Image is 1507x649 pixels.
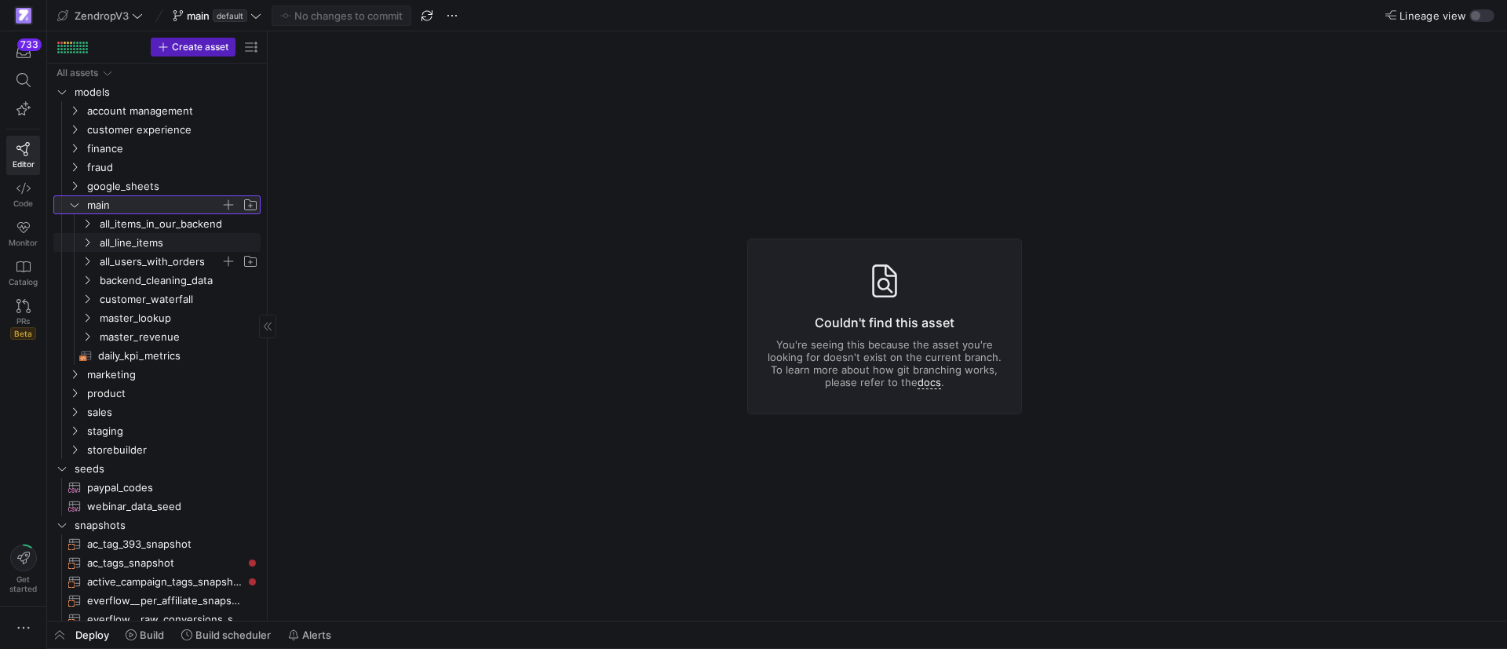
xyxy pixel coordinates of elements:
[75,516,258,534] span: snapshots
[6,253,40,293] a: Catalog
[87,422,258,440] span: staging
[53,214,261,233] div: Press SPACE to select this row.
[87,196,221,214] span: main
[87,385,258,403] span: product
[13,159,35,169] span: Editor
[6,175,40,214] a: Code
[302,629,331,641] span: Alerts
[53,421,261,440] div: Press SPACE to select this row.
[53,459,261,478] div: Press SPACE to select this row.
[87,498,243,516] span: webinar_data_seed​​​​​​
[195,629,271,641] span: Build scheduler
[767,338,1002,388] p: You're seeing this because the asset you're looking for doesn't exist on the current branch. To l...
[100,290,258,308] span: customer_waterfall
[53,290,261,308] div: Press SPACE to select this row.
[119,622,171,648] button: Build
[53,252,261,271] div: Press SPACE to select this row.
[87,479,243,497] span: paypal_codes​​​​​​
[6,2,40,29] a: https://storage.googleapis.com/y42-prod-data-exchange/images/qZXOSqkTtPuVcXVzF40oUlM07HVTwZXfPK0U...
[918,376,941,389] a: docs
[100,272,258,290] span: backend_cleaning_data
[53,346,261,365] div: Press SPACE to select this row.
[6,136,40,175] a: Editor
[87,573,243,591] span: active_campaign_tags_snapshot​​​​​​​
[53,516,261,534] div: Press SPACE to select this row.
[87,554,243,572] span: ac_tags_snapshot​​​​​​​
[87,403,258,421] span: sales
[767,313,1002,332] h3: Couldn't find this asset
[53,64,261,82] div: Press SPACE to select this row.
[53,534,261,553] div: Press SPACE to select this row.
[13,199,33,208] span: Code
[100,253,221,271] span: all_users_with_orders
[174,622,278,648] button: Build scheduler
[53,177,261,195] div: Press SPACE to select this row.
[87,592,243,610] span: everflow__per_affiliate_snapshot​​​​​​​
[87,177,258,195] span: google_sheets
[87,159,258,177] span: fraud
[9,277,38,286] span: Catalog
[53,120,261,139] div: Press SPACE to select this row.
[281,622,338,648] button: Alerts
[75,629,109,641] span: Deploy
[53,346,261,365] a: daily_kpi_metrics​​​​​​​​​​
[9,574,37,593] span: Get started
[6,214,40,253] a: Monitor
[87,102,258,120] span: account management
[53,271,261,290] div: Press SPACE to select this row.
[6,293,40,346] a: PRsBeta
[53,158,261,177] div: Press SPACE to select this row.
[53,610,261,629] div: Press SPACE to select this row.
[75,83,258,101] span: models
[53,572,261,591] a: active_campaign_tags_snapshot​​​​​​​
[1399,9,1466,22] span: Lineage view
[53,5,147,26] button: ZendropV3
[87,611,243,629] span: everflow__raw_conversions_snapshot​​​​​​​
[53,101,261,120] div: Press SPACE to select this row.
[75,460,258,478] span: seeds
[187,9,210,22] span: main
[53,82,261,101] div: Press SPACE to select this row.
[87,366,258,384] span: marketing
[172,42,228,53] span: Create asset
[100,328,258,346] span: master_revenue
[53,572,261,591] div: Press SPACE to select this row.
[100,234,258,252] span: all_line_items
[6,538,40,600] button: Getstarted
[53,553,261,572] div: Press SPACE to select this row.
[9,238,38,247] span: Monitor
[100,309,258,327] span: master_lookup
[53,478,261,497] div: Press SPACE to select this row.
[75,9,129,22] span: ZendropV3
[53,478,261,497] a: paypal_codes​​​​​​
[17,38,42,51] div: 733
[53,440,261,459] div: Press SPACE to select this row.
[16,8,31,24] img: https://storage.googleapis.com/y42-prod-data-exchange/images/qZXOSqkTtPuVcXVzF40oUlM07HVTwZXfPK0U...
[53,365,261,384] div: Press SPACE to select this row.
[53,497,261,516] div: Press SPACE to select this row.
[16,316,30,326] span: PRs
[53,384,261,403] div: Press SPACE to select this row.
[53,610,261,629] a: everflow__raw_conversions_snapshot​​​​​​​
[53,308,261,327] div: Press SPACE to select this row.
[169,5,265,26] button: maindefault
[53,591,261,610] div: Press SPACE to select this row.
[98,347,243,365] span: daily_kpi_metrics​​​​​​​​​​
[100,215,258,233] span: all_items_in_our_backend
[6,38,40,66] button: 733
[87,535,243,553] span: ac_tag_393_snapshot​​​​​​​
[53,591,261,610] a: everflow__per_affiliate_snapshot​​​​​​​
[140,629,164,641] span: Build
[53,403,261,421] div: Press SPACE to select this row.
[53,497,261,516] a: webinar_data_seed​​​​​​
[53,553,261,572] a: ac_tags_snapshot​​​​​​​
[53,534,261,553] a: ac_tag_393_snapshot​​​​​​​
[10,327,36,340] span: Beta
[87,140,258,158] span: finance
[53,327,261,346] div: Press SPACE to select this row.
[151,38,235,57] button: Create asset
[213,9,247,22] span: default
[53,139,261,158] div: Press SPACE to select this row.
[57,67,98,78] div: All assets
[53,233,261,252] div: Press SPACE to select this row.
